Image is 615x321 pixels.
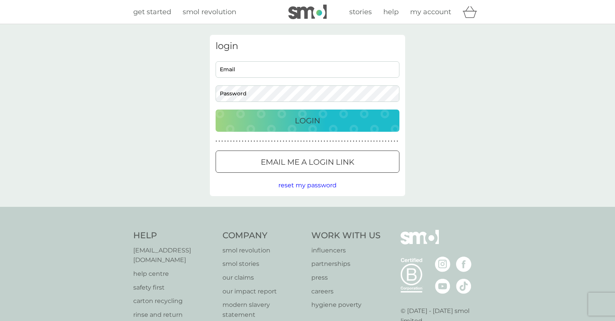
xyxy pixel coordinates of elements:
p: ● [368,139,369,143]
p: ● [335,139,337,143]
a: [EMAIL_ADDRESS][DOMAIN_NAME] [133,246,215,265]
a: hygiene poverty [311,300,381,310]
p: ● [370,139,372,143]
a: our impact report [222,287,304,296]
p: ● [248,139,249,143]
p: ● [385,139,386,143]
p: ● [338,139,340,143]
a: careers [311,287,381,296]
h4: Company [222,230,304,242]
p: ● [397,139,398,143]
button: Login [216,110,399,132]
a: help [383,7,399,18]
p: ● [359,139,360,143]
p: ● [286,139,287,143]
a: rinse and return [133,310,215,320]
p: ● [309,139,311,143]
button: reset my password [278,180,337,190]
p: ● [271,139,273,143]
span: help [383,8,399,16]
img: visit the smol Instagram page [435,257,450,272]
p: ● [312,139,314,143]
span: get started [133,8,171,16]
p: ● [391,139,393,143]
p: our claims [222,273,304,283]
p: ● [289,139,290,143]
p: ● [303,139,305,143]
p: ● [257,139,258,143]
p: ● [327,139,328,143]
span: stories [349,8,372,16]
p: partnerships [311,259,381,269]
a: stories [349,7,372,18]
p: ● [236,139,237,143]
p: ● [274,139,276,143]
p: ● [347,139,348,143]
p: ● [315,139,316,143]
p: ● [294,139,296,143]
p: ● [388,139,389,143]
p: ● [242,139,244,143]
span: smol revolution [183,8,236,16]
a: my account [410,7,451,18]
a: get started [133,7,171,18]
p: ● [262,139,264,143]
p: ● [216,139,217,143]
img: visit the smol Youtube page [435,278,450,294]
p: ● [373,139,375,143]
img: visit the smol Facebook page [456,257,471,272]
p: ● [251,139,252,143]
p: ● [306,139,307,143]
p: ● [265,139,267,143]
h4: Help [133,230,215,242]
p: ● [321,139,322,143]
p: ● [283,139,284,143]
a: press [311,273,381,283]
p: ● [350,139,352,143]
p: ● [219,139,220,143]
p: ● [227,139,229,143]
a: modern slavery statement [222,300,304,319]
p: ● [230,139,232,143]
a: smol revolution [222,246,304,255]
p: Email me a login link [261,156,354,168]
a: safety first [133,283,215,293]
p: ● [382,139,384,143]
p: ● [379,139,381,143]
p: ● [233,139,235,143]
a: help centre [133,269,215,279]
p: ● [245,139,246,143]
p: ● [298,139,299,143]
p: ● [376,139,378,143]
a: smol stories [222,259,304,269]
p: ● [353,139,354,143]
p: ● [365,139,366,143]
button: Email me a login link [216,151,399,173]
a: smol revolution [183,7,236,18]
span: reset my password [278,182,337,189]
a: carton recycling [133,296,215,306]
p: ● [291,139,293,143]
span: my account [410,8,451,16]
p: ● [221,139,223,143]
p: ● [280,139,281,143]
h3: login [216,41,399,52]
h4: Work With Us [311,230,381,242]
p: ● [341,139,343,143]
p: ● [239,139,240,143]
p: ● [332,139,334,143]
p: ● [318,139,319,143]
div: basket [463,4,482,20]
